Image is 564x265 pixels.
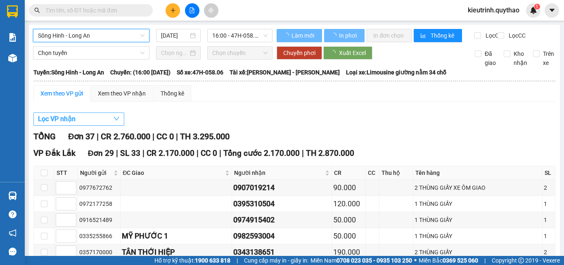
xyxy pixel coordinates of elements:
[180,131,230,141] span: TH 3.295.000
[88,148,114,158] span: Đơn 29
[333,246,365,258] div: 190.000
[161,89,184,98] div: Thống kê
[33,148,76,158] span: VP Đắk Lắk
[212,29,268,42] span: 16:00 - 47H-058.06
[79,183,119,192] div: 0977672762
[177,68,223,77] span: Số xe: 47H-058.06
[230,68,340,77] span: Tài xế: [PERSON_NAME] - [PERSON_NAME]
[443,257,478,264] strong: 0369 525 060
[548,7,556,14] span: caret-down
[534,4,540,10] sup: 1
[333,182,365,193] div: 90.000
[40,89,83,98] div: Xem theo VP gửi
[237,256,238,265] span: |
[323,46,372,60] button: Xuất Excel
[481,49,499,67] span: Đã giao
[310,256,412,265] span: Miền Nam
[79,248,119,257] div: 0357170000
[9,210,17,218] span: question-circle
[244,256,308,265] span: Cung cấp máy in - giấy in:
[71,7,128,27] div: DỌC ĐƯỜNG
[38,29,145,42] span: Sông Hinh - Long An
[484,256,486,265] span: |
[415,248,541,257] div: 2 THÙNG GIẤY
[544,232,554,241] div: 1
[7,8,20,17] span: Gửi:
[414,29,462,42] button: bar-chartThống kê
[71,27,128,38] div: 0783531052
[101,131,150,141] span: CR 2.760.000
[68,131,95,141] span: Đơn 37
[9,248,17,255] span: message
[415,215,541,224] div: 1 THÙNG GIẤY
[332,166,366,180] th: CR
[156,131,174,141] span: CC 0
[544,183,554,192] div: 2
[123,168,223,177] span: ĐC Giao
[142,148,145,158] span: |
[97,131,99,141] span: |
[79,199,119,208] div: 0972177258
[176,131,178,141] span: |
[120,148,140,158] span: SL 33
[431,31,455,40] span: Thống kê
[545,3,559,18] button: caret-down
[330,50,339,56] span: loading
[337,257,412,264] strong: 0708 023 035 - 0935 103 250
[510,49,531,67] span: Kho nhận
[339,48,366,57] span: Xuất Excel
[33,69,104,76] b: Tuyến: Sông Hinh - Long An
[161,31,188,40] input: 13/08/2025
[9,229,17,237] span: notification
[212,47,268,59] span: Chọn chuyến
[367,29,412,42] button: In đơn chọn
[98,89,146,98] div: Xem theo VP nhận
[71,43,83,52] span: DĐ:
[33,131,56,141] span: TỔNG
[38,47,145,59] span: Chọn tuyến
[166,3,180,18] button: plus
[530,7,537,14] img: icon-new-feature
[420,33,427,39] span: bar-chart
[122,246,230,258] div: TÂN THỚI HIỆP
[79,232,119,241] div: 0335255866
[33,112,124,126] button: Lọc VP nhận
[80,168,112,177] span: Người gửi
[8,54,17,62] img: warehouse-icon
[540,49,557,67] span: Trên xe
[79,215,119,224] div: 0916521489
[110,68,171,77] span: Chuyến: (16:00 [DATE])
[277,46,322,60] button: Chuyển phơi
[419,256,478,265] span: Miền Bắc
[302,148,304,158] span: |
[152,131,154,141] span: |
[234,168,323,177] span: Người nhận
[415,199,541,208] div: 1 THÙNG GIẤY
[219,148,221,158] span: |
[366,166,379,180] th: CC
[45,6,143,15] input: Tìm tên, số ĐT hoặc mã đơn
[233,182,330,193] div: 0907019214
[333,214,365,226] div: 50.000
[543,166,555,180] th: SL
[154,256,230,265] span: Hỗ trợ kỹ thuật:
[34,7,40,13] span: search
[339,31,358,40] span: In phơi
[185,3,199,18] button: file-add
[7,37,65,48] div: 0935429529
[544,199,554,208] div: 1
[55,166,78,180] th: STT
[291,31,315,40] span: Làm mới
[71,38,118,67] span: CV CỦ CHI
[201,148,217,158] span: CC 0
[233,214,330,226] div: 0974915402
[331,33,338,38] span: loading
[8,191,17,200] img: warehouse-icon
[536,4,538,10] span: 1
[544,215,554,224] div: 1
[7,5,18,18] img: logo-vxr
[333,198,365,210] div: 120.000
[208,7,214,13] span: aim
[324,29,365,42] button: In phơi
[518,258,524,263] span: copyright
